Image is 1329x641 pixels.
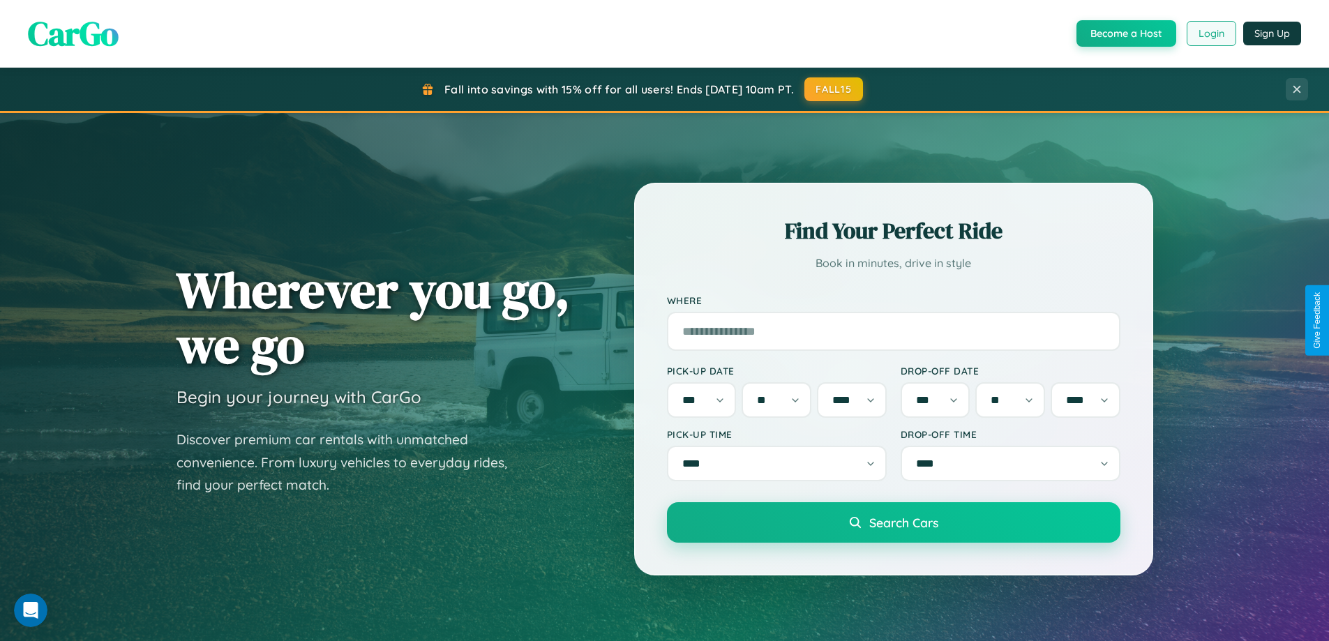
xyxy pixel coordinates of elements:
p: Book in minutes, drive in style [667,253,1120,273]
label: Drop-off Date [901,365,1120,377]
label: Drop-off Time [901,428,1120,440]
span: Search Cars [869,515,938,530]
span: CarGo [28,10,119,56]
button: Search Cars [667,502,1120,543]
button: Become a Host [1076,20,1176,47]
h1: Wherever you go, we go [177,262,570,372]
span: Fall into savings with 15% off for all users! Ends [DATE] 10am PT. [444,82,794,96]
h3: Begin your journey with CarGo [177,386,421,407]
label: Pick-up Date [667,365,887,377]
button: Sign Up [1243,22,1301,45]
button: Login [1187,21,1236,46]
h2: Find Your Perfect Ride [667,216,1120,246]
div: Give Feedback [1312,292,1322,349]
button: FALL15 [804,77,863,101]
p: Discover premium car rentals with unmatched convenience. From luxury vehicles to everyday rides, ... [177,428,525,497]
iframe: Intercom live chat [14,594,47,627]
label: Pick-up Time [667,428,887,440]
label: Where [667,294,1120,306]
